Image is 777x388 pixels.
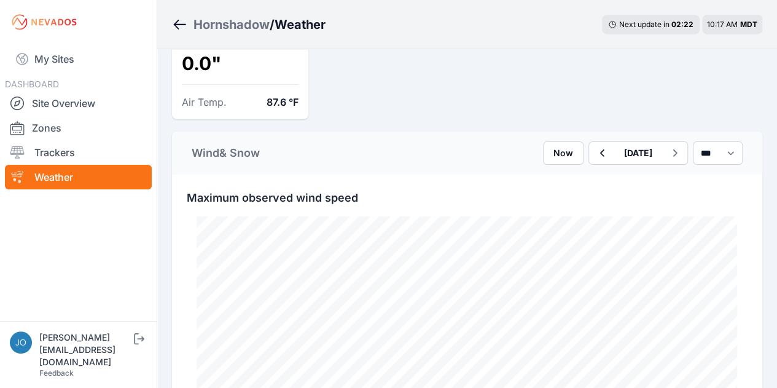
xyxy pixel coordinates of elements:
[39,368,74,378] a: Feedback
[5,79,59,89] span: DASHBOARD
[707,20,738,29] span: 10:17 AM
[182,52,299,74] dd: 0.0"
[193,16,270,33] a: Hornshadow
[182,95,227,109] dt: Air Temp.
[270,16,275,33] span: /
[275,16,326,33] h3: Weather
[267,95,299,109] dd: 87.6 °F
[10,12,79,32] img: Nevados
[5,44,152,74] a: My Sites
[671,20,693,30] div: 02 : 22
[5,116,152,140] a: Zones
[543,141,584,165] button: Now
[172,175,762,207] div: Maximum observed wind speed
[39,331,131,368] div: [PERSON_NAME][EMAIL_ADDRESS][DOMAIN_NAME]
[5,165,152,189] a: Weather
[172,9,326,41] nav: Breadcrumb
[5,91,152,116] a: Site Overview
[619,20,670,29] span: Next update in
[740,20,757,29] span: MDT
[10,331,32,354] img: jos@nevados.solar
[614,142,662,164] button: [DATE]
[5,140,152,165] a: Trackers
[192,145,260,162] div: Wind & Snow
